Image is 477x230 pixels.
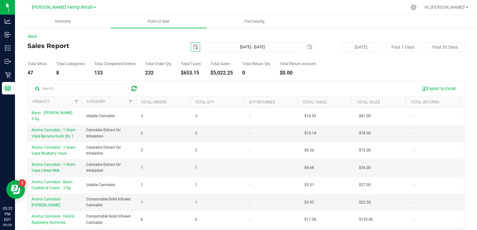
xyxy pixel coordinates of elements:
span: - [413,217,414,223]
span: select [305,43,314,51]
inline-svg: Inbound [5,31,11,38]
h4: Sales Report [27,42,173,49]
span: Consumable Solid Infused Cannabis [86,213,133,225]
a: Inventory [15,15,111,28]
span: Aroma Cannabis - 1 Gram Vape Cereal Milk [32,162,76,173]
span: [PERSON_NAME] Hemp Retail [32,5,93,10]
span: - [413,147,414,153]
span: Usable Cannabis [86,113,115,119]
span: $78.00 [359,130,371,136]
span: 1 [141,165,143,171]
span: $17.58 [304,217,316,223]
button: Past 30 Days [426,42,465,52]
span: 1 [195,199,197,205]
span: $27.00 [359,182,371,188]
span: Consumable Solid Infused Cannabis [86,196,133,208]
span: Cannabis Extract for Inhalation [86,162,133,174]
span: - [250,217,251,223]
span: 1 [141,199,143,205]
div: 133 [94,70,136,75]
div: $0.00 [280,70,316,75]
span: - [250,199,251,205]
span: 2 [195,147,197,153]
span: Purchasing [236,19,273,24]
span: - [413,113,414,119]
div: Total SKUs [27,62,47,66]
a: Category [87,99,105,104]
span: Aroma Cannabis - [PERSON_NAME] [32,197,62,207]
span: Bison - [PERSON_NAME] - 3.5g [32,111,74,121]
span: $4.68 [304,165,314,171]
span: - [413,130,414,136]
span: - [250,182,251,188]
span: 2 [195,130,197,136]
span: - [250,113,251,119]
span: $3.51 [304,182,314,188]
p: 09/28 [3,223,12,227]
span: - [250,147,251,153]
inline-svg: Outbound [5,58,11,65]
a: Total Qty [195,100,214,104]
div: Total Taxes [181,62,201,66]
a: Qty Returned [249,100,275,104]
input: Search... [32,84,126,93]
div: $5,022.25 [210,70,233,75]
div: 232 [145,70,171,75]
a: Total Taxes [303,100,327,104]
div: 0 [242,70,270,75]
span: 3 [141,113,143,119]
span: Aroma Cannabis - 1 Gram Vape Banana Kush Qty 1 [32,128,76,138]
div: Total Completed Orders [94,62,136,66]
button: [DATE] [342,42,381,52]
div: Total Order Qty [145,62,171,66]
div: Total Return Qty [242,62,270,66]
a: Filter [71,97,82,107]
div: Total Return Amount [280,62,316,66]
a: Point of Sale [111,15,207,28]
span: $10.53 [304,113,316,119]
span: $72.00 [359,147,371,153]
span: - [413,199,414,205]
button: Past 7 Days [384,42,422,52]
span: $9.36 [304,147,314,153]
div: Total Categories [56,62,85,66]
span: $135.00 [359,217,373,223]
span: Point of Sale [139,19,178,24]
a: Total Sales [357,100,380,104]
button: Export to Excel [418,83,460,94]
div: $653.15 [181,70,201,75]
a: Total Returns [411,100,439,104]
span: Usable Cannabis [86,182,115,188]
div: Manage settings [410,4,417,10]
span: select [191,43,200,51]
iframe: Resource center unread badge [18,179,26,187]
span: Inventory [47,19,79,24]
span: 1 [141,182,143,188]
span: - [250,165,251,171]
inline-svg: Inventory [5,45,11,51]
span: $22.50 [359,199,371,205]
span: Aroma Cannabis - Bison - Cookies & Cream - 3.5g [32,180,74,190]
a: Back [27,34,37,39]
inline-svg: Retail [5,72,11,78]
p: 05:32 PM EDT [3,206,12,223]
inline-svg: Analytics [5,18,11,24]
span: 6 [195,217,197,223]
span: Cannabis Extract for Inhalation [86,145,133,156]
a: Filter [125,97,136,107]
span: Hi, [PERSON_NAME]! [425,5,465,10]
a: Purchasing [207,15,302,28]
a: Product [32,99,49,104]
span: - [413,165,414,171]
span: $10.14 [304,130,316,136]
span: - [413,182,414,188]
span: 2 [141,130,143,136]
div: Total Sales [210,62,233,66]
span: 1 [195,182,197,188]
span: Cannabis Extract for Inhalation [86,127,133,139]
inline-svg: Reports [5,85,11,91]
span: $36.00 [359,165,371,171]
iframe: Resource center [6,180,25,199]
span: Aroma Cannabis - Hybrid Raspberry Gummies [32,214,74,224]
